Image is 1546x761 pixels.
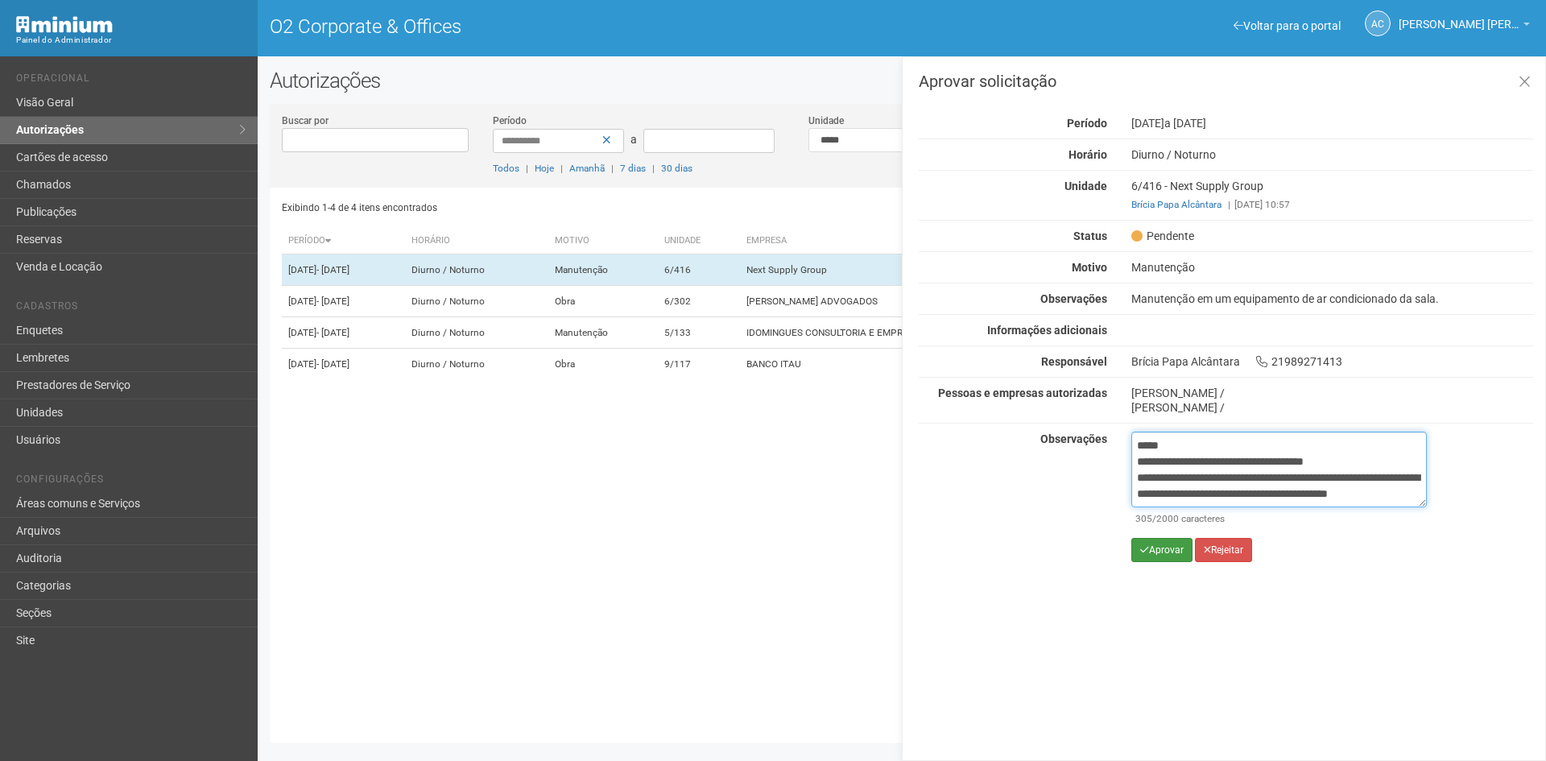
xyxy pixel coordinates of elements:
[1064,180,1107,192] strong: Unidade
[560,163,563,174] span: |
[270,68,1534,93] h2: Autorizações
[548,254,658,286] td: Manutenção
[658,254,739,286] td: 6/416
[652,163,655,174] span: |
[16,16,113,33] img: Minium
[1399,2,1519,31] span: Ana Carla de Carvalho Silva
[526,163,528,174] span: |
[661,163,692,174] a: 30 dias
[405,254,548,286] td: Diurno / Noturno
[282,254,405,286] td: [DATE]
[282,196,897,220] div: Exibindo 1-4 de 4 itens encontrados
[620,163,646,174] a: 7 dias
[1069,148,1107,161] strong: Horário
[548,317,658,349] td: Manutenção
[405,349,548,380] td: Diurno / Noturno
[1228,199,1230,210] span: |
[405,228,548,254] th: Horário
[1399,20,1530,33] a: [PERSON_NAME] [PERSON_NAME]
[1164,117,1206,130] span: a [DATE]
[1119,260,1545,275] div: Manutenção
[1508,65,1541,100] a: Fechar
[316,296,349,307] span: - [DATE]
[740,349,1168,380] td: BANCO ITAU
[1195,538,1252,562] button: Rejeitar
[316,358,349,370] span: - [DATE]
[1131,386,1533,400] div: [PERSON_NAME] /
[1131,229,1194,243] span: Pendente
[1119,354,1545,369] div: Brícia Papa Alcântara 21989271413
[1131,197,1533,212] div: [DATE] 10:57
[316,327,349,338] span: - [DATE]
[1073,230,1107,242] strong: Status
[535,163,554,174] a: Hoje
[16,33,246,48] div: Painel do Administrador
[658,349,739,380] td: 9/117
[548,286,658,317] td: Obra
[740,254,1168,286] td: Next Supply Group
[808,114,844,128] label: Unidade
[282,114,329,128] label: Buscar por
[1041,355,1107,368] strong: Responsável
[1067,117,1107,130] strong: Período
[1135,511,1423,526] div: /2000 caracteres
[1365,10,1391,36] a: AC
[1072,261,1107,274] strong: Motivo
[548,228,658,254] th: Motivo
[1131,538,1193,562] button: Aprovar
[987,324,1107,337] strong: Informações adicionais
[1119,179,1545,212] div: 6/416 - Next Supply Group
[548,349,658,380] td: Obra
[658,228,739,254] th: Unidade
[1234,19,1341,32] a: Voltar para o portal
[1119,147,1545,162] div: Diurno / Noturno
[919,73,1533,89] h3: Aprovar solicitação
[282,317,405,349] td: [DATE]
[740,228,1168,254] th: Empresa
[1040,292,1107,305] strong: Observações
[658,317,739,349] td: 5/133
[630,133,637,146] span: a
[1040,432,1107,445] strong: Observações
[1131,400,1533,415] div: [PERSON_NAME] /
[282,228,405,254] th: Período
[282,349,405,380] td: [DATE]
[740,286,1168,317] td: [PERSON_NAME] ADVOGADOS
[405,286,548,317] td: Diurno / Noturno
[16,300,246,317] li: Cadastros
[316,264,349,275] span: - [DATE]
[1119,292,1545,306] div: Manutenção em um equipamento de ar condicionado da sala.
[1131,199,1222,210] a: Brícia Papa Alcântara
[493,163,519,174] a: Todos
[740,317,1168,349] td: IDOMINGUES CONSULTORIA E EMPREENDIMENTOS LTDA
[16,72,246,89] li: Operacional
[1119,116,1545,130] div: [DATE]
[569,163,605,174] a: Amanhã
[16,474,246,490] li: Configurações
[282,286,405,317] td: [DATE]
[405,317,548,349] td: Diurno / Noturno
[270,16,890,37] h1: O2 Corporate & Offices
[938,387,1107,399] strong: Pessoas e empresas autorizadas
[658,286,739,317] td: 6/302
[611,163,614,174] span: |
[493,114,527,128] label: Período
[1135,513,1152,524] span: 305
